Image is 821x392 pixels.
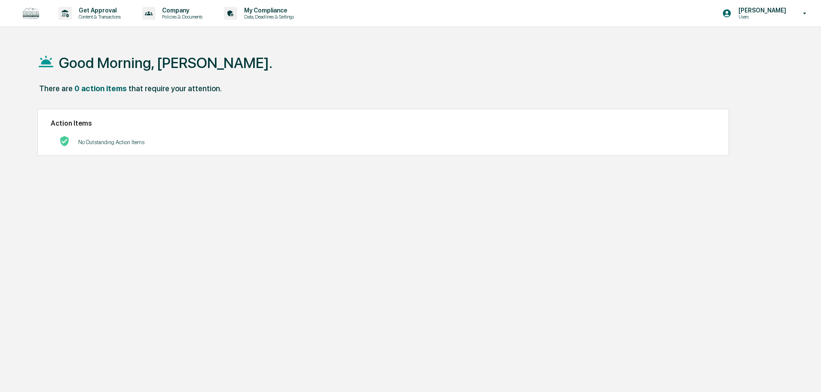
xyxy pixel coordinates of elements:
div: 0 action items [74,84,127,93]
p: My Compliance [237,7,298,14]
img: logo [21,6,41,22]
p: Content & Transactions [72,14,125,20]
img: No Actions logo [59,136,70,146]
p: Data, Deadlines & Settings [237,14,298,20]
p: No Outstanding Action Items [78,139,144,145]
p: [PERSON_NAME] [732,7,790,14]
h1: Good Morning, [PERSON_NAME]. [59,54,273,71]
p: Users [732,14,790,20]
p: Company [155,7,207,14]
div: that require your attention. [129,84,222,93]
h2: Action Items [51,119,716,127]
p: Get Approval [72,7,125,14]
div: There are [39,84,73,93]
p: Policies & Documents [155,14,207,20]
